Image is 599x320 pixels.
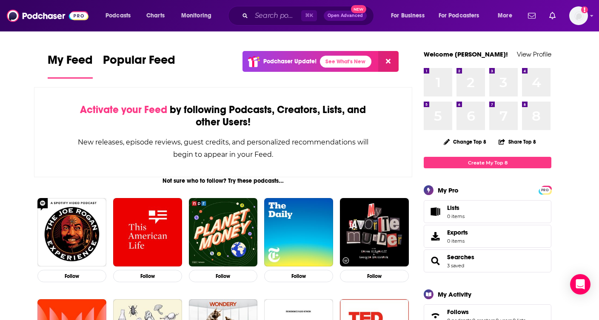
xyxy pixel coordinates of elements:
[427,206,444,218] span: Lists
[351,5,366,13] span: New
[263,58,317,65] p: Podchaser Update!
[498,133,536,150] button: Share Top 8
[447,229,468,236] span: Exports
[517,50,551,58] a: View Profile
[80,103,167,116] span: Activate your Feed
[77,136,369,161] div: New releases, episode reviews, guest credits, and personalized recommendations will begin to appe...
[447,253,474,261] a: Searches
[320,56,371,68] a: See What's New
[447,213,465,219] span: 0 items
[427,255,444,267] a: Searches
[447,204,465,212] span: Lists
[433,9,492,23] button: open menu
[181,10,211,22] span: Monitoring
[48,53,93,79] a: My Feed
[569,6,588,25] button: Show profile menu
[570,274,590,295] div: Open Intercom Messenger
[301,10,317,21] span: ⌘ K
[103,53,175,72] span: Popular Feed
[447,308,469,316] span: Follows
[424,225,551,248] a: Exports
[447,263,464,269] a: 3 saved
[447,238,468,244] span: 0 items
[439,136,491,147] button: Change Top 8
[340,270,409,282] button: Follow
[264,198,333,267] img: The Daily
[37,198,106,267] img: The Joe Rogan Experience
[569,6,588,25] img: User Profile
[7,8,88,24] img: Podchaser - Follow, Share and Rate Podcasts
[439,10,479,22] span: For Podcasters
[113,270,182,282] button: Follow
[340,198,409,267] img: My Favorite Murder with Karen Kilgariff and Georgia Hardstark
[324,11,367,21] button: Open AdvancedNew
[427,230,444,242] span: Exports
[546,8,559,23] a: Show notifications dropdown
[146,10,165,22] span: Charts
[251,9,301,23] input: Search podcasts, credits, & more...
[581,6,588,13] svg: Add a profile image
[540,187,550,193] a: PRO
[438,186,459,194] div: My Pro
[100,9,142,23] button: open menu
[424,249,551,272] span: Searches
[328,14,363,18] span: Open Advanced
[34,177,412,184] div: Not sure who to follow? Try these podcasts...
[77,104,369,128] div: by following Podcasts, Creators, Lists, and other Users!
[424,200,551,223] a: Lists
[48,53,93,72] span: My Feed
[189,270,258,282] button: Follow
[385,9,435,23] button: open menu
[103,53,175,79] a: Popular Feed
[37,270,106,282] button: Follow
[569,6,588,25] span: Logged in as jackiemayer
[189,198,258,267] img: Planet Money
[106,10,131,22] span: Podcasts
[424,157,551,168] a: Create My Top 8
[498,10,512,22] span: More
[141,9,170,23] a: Charts
[447,204,459,212] span: Lists
[424,50,508,58] a: Welcome [PERSON_NAME]!
[264,270,333,282] button: Follow
[438,290,471,298] div: My Activity
[525,8,539,23] a: Show notifications dropdown
[391,10,425,22] span: For Business
[236,6,382,25] div: Search podcasts, credits, & more...
[113,198,182,267] img: This American Life
[492,9,523,23] button: open menu
[175,9,222,23] button: open menu
[447,308,525,316] a: Follows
